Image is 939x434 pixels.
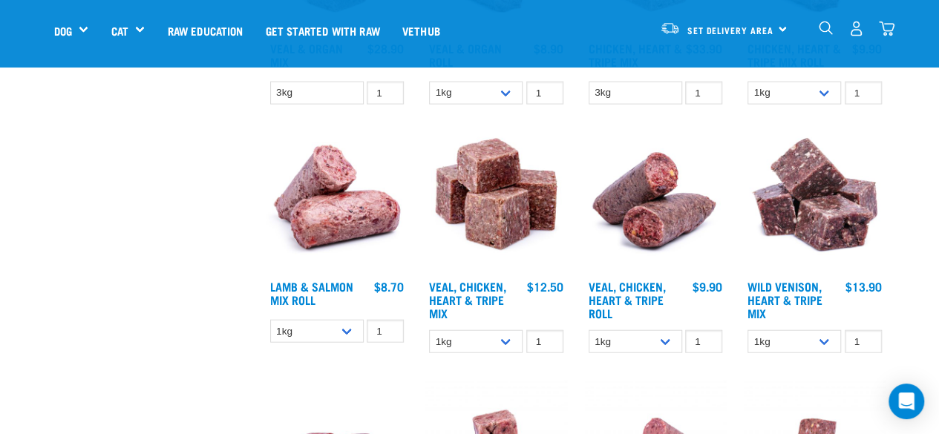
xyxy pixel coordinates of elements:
input: 1 [526,82,563,105]
input: 1 [845,82,882,105]
div: $8.70 [374,280,404,293]
a: Lamb & Salmon Mix Roll [270,283,353,303]
img: van-moving.png [660,22,680,35]
input: 1 [685,330,722,353]
a: Raw Education [156,1,254,60]
a: Cat [111,22,128,39]
img: 1171 Venison Heart Tripe Mix 01 [744,131,886,273]
span: Set Delivery Area [687,27,773,33]
div: $12.50 [527,280,563,293]
img: 1263 Chicken Organ Roll 02 [585,131,727,273]
div: $13.90 [845,280,882,293]
img: 1261 Lamb Salmon Roll 01 [266,131,408,273]
a: Veal, Chicken, Heart & Tripe Roll [589,283,666,316]
img: Veal Chicken Heart Tripe Mix 01 [425,131,567,273]
a: Veal, Chicken, Heart & Tripe Mix [429,283,506,316]
a: Vethub [391,1,451,60]
input: 1 [685,82,722,105]
img: user.png [848,21,864,36]
img: home-icon-1@2x.png [819,21,833,35]
input: 1 [845,330,882,353]
a: Get started with Raw [255,1,391,60]
input: 1 [367,82,404,105]
input: 1 [367,320,404,343]
a: Dog [54,22,72,39]
div: Open Intercom Messenger [889,384,924,419]
div: $9.90 [693,280,722,293]
a: Wild Venison, Heart & Tripe Mix [747,283,822,316]
img: home-icon@2x.png [879,21,894,36]
input: 1 [526,330,563,353]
